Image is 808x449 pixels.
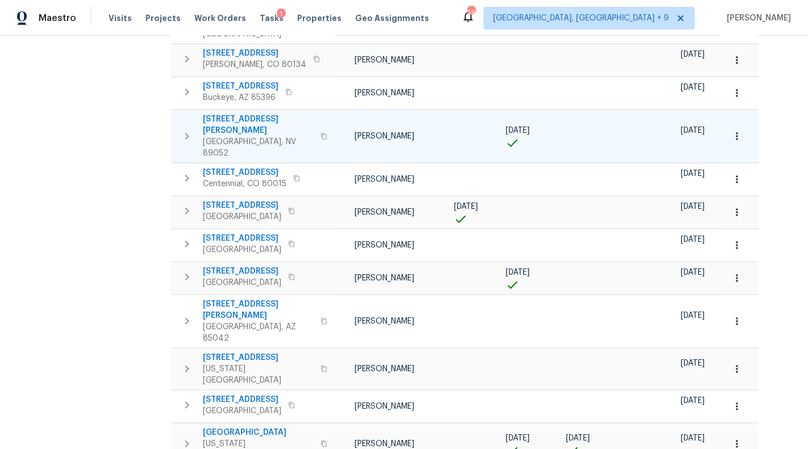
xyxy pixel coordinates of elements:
[681,268,705,276] span: [DATE]
[681,203,705,211] span: [DATE]
[454,203,478,211] span: [DATE]
[493,12,669,24] span: [GEOGRAPHIC_DATA], [GEOGRAPHIC_DATA] + 9
[506,434,530,442] span: [DATE]
[355,12,429,24] span: Geo Assignments
[297,12,341,24] span: Properties
[355,241,414,249] span: [PERSON_NAME]
[203,299,314,321] span: [STREET_ADDRESS][PERSON_NAME]
[355,208,414,216] span: [PERSON_NAME]
[355,440,414,448] span: [PERSON_NAME]
[681,83,705,91] span: [DATE]
[203,321,314,344] span: [GEOGRAPHIC_DATA], AZ 85042
[203,352,314,363] span: [STREET_ADDRESS]
[203,167,286,178] span: [STREET_ADDRESS]
[203,200,281,211] span: [STREET_ADDRESS]
[203,244,281,255] span: [GEOGRAPHIC_DATA]
[681,127,705,135] span: [DATE]
[203,92,278,103] span: Buckeye, AZ 85396
[203,277,281,288] span: [GEOGRAPHIC_DATA]
[355,274,414,282] span: [PERSON_NAME]
[681,236,705,244] span: [DATE]
[467,7,475,18] div: 59
[203,48,306,59] span: [STREET_ADDRESS]
[194,12,246,24] span: Work Orders
[203,266,281,277] span: [STREET_ADDRESS]
[145,12,181,24] span: Projects
[506,268,530,276] span: [DATE]
[355,402,414,410] span: [PERSON_NAME]
[39,12,76,24] span: Maestro
[203,81,278,92] span: [STREET_ADDRESS]
[203,211,281,223] span: [GEOGRAPHIC_DATA]
[355,365,414,373] span: [PERSON_NAME]
[681,434,705,442] span: [DATE]
[203,233,281,244] span: [STREET_ADDRESS]
[681,170,705,178] span: [DATE]
[355,175,414,183] span: [PERSON_NAME]
[355,56,414,64] span: [PERSON_NAME]
[277,9,286,20] div: 1
[203,59,306,70] span: [PERSON_NAME], CO 80134
[203,405,281,417] span: [GEOGRAPHIC_DATA]
[260,14,284,22] span: Tasks
[355,89,414,97] span: [PERSON_NAME]
[203,363,314,386] span: [US_STATE][GEOGRAPHIC_DATA]
[203,394,281,405] span: [STREET_ADDRESS]
[203,178,286,190] span: Centennial, CO 80015
[506,127,530,135] span: [DATE]
[203,136,314,159] span: [GEOGRAPHIC_DATA], NV 89052
[681,359,705,367] span: [DATE]
[109,12,132,24] span: Visits
[203,427,314,438] span: [GEOGRAPHIC_DATA]
[355,132,414,140] span: [PERSON_NAME]
[681,397,705,405] span: [DATE]
[566,434,590,442] span: [DATE]
[355,317,414,325] span: [PERSON_NAME]
[681,51,705,58] span: [DATE]
[203,114,314,136] span: [STREET_ADDRESS][PERSON_NAME]
[681,312,705,320] span: [DATE]
[722,12,791,24] span: [PERSON_NAME]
